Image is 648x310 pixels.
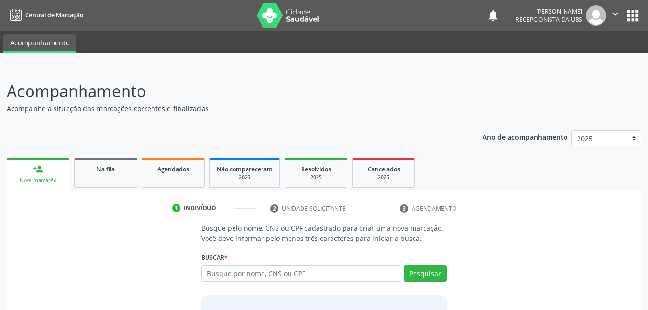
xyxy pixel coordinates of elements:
span: Central de Marcação [25,11,83,19]
p: Ano de acompanhamento [483,130,568,142]
button: notifications [486,9,500,22]
div: Nova marcação [14,177,63,184]
div: [PERSON_NAME] [515,7,582,15]
i:  [610,9,620,19]
input: Busque por nome, CNS ou CPF [201,265,400,282]
span: Recepcionista da UBS [515,15,582,24]
span: Resolvidos [301,165,331,173]
span: Cancelados [368,165,400,173]
span: Não compareceram [217,165,273,173]
p: Acompanhe a situação das marcações correntes e finalizadas [7,103,451,113]
label: Buscar [201,250,228,265]
div: 2025 [292,174,340,181]
button: Pesquisar [404,265,447,282]
div: 2025 [217,174,273,181]
button: apps [624,7,641,24]
div: Indivíduo [184,204,216,212]
span: Na fila [97,165,115,173]
img: img [586,5,606,26]
span: Agendados [157,165,189,173]
div: 2025 [359,174,408,181]
a: Central de Marcação [7,7,83,23]
p: Acompanhamento [7,79,451,103]
p: Busque pelo nome, CNS ou CPF cadastrado para criar uma nova marcação. Você deve informar pelo men... [201,223,446,243]
a: Acompanhamento [3,34,76,53]
div: person_add [33,164,43,174]
button:  [606,5,624,26]
div: 1 [172,204,181,212]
